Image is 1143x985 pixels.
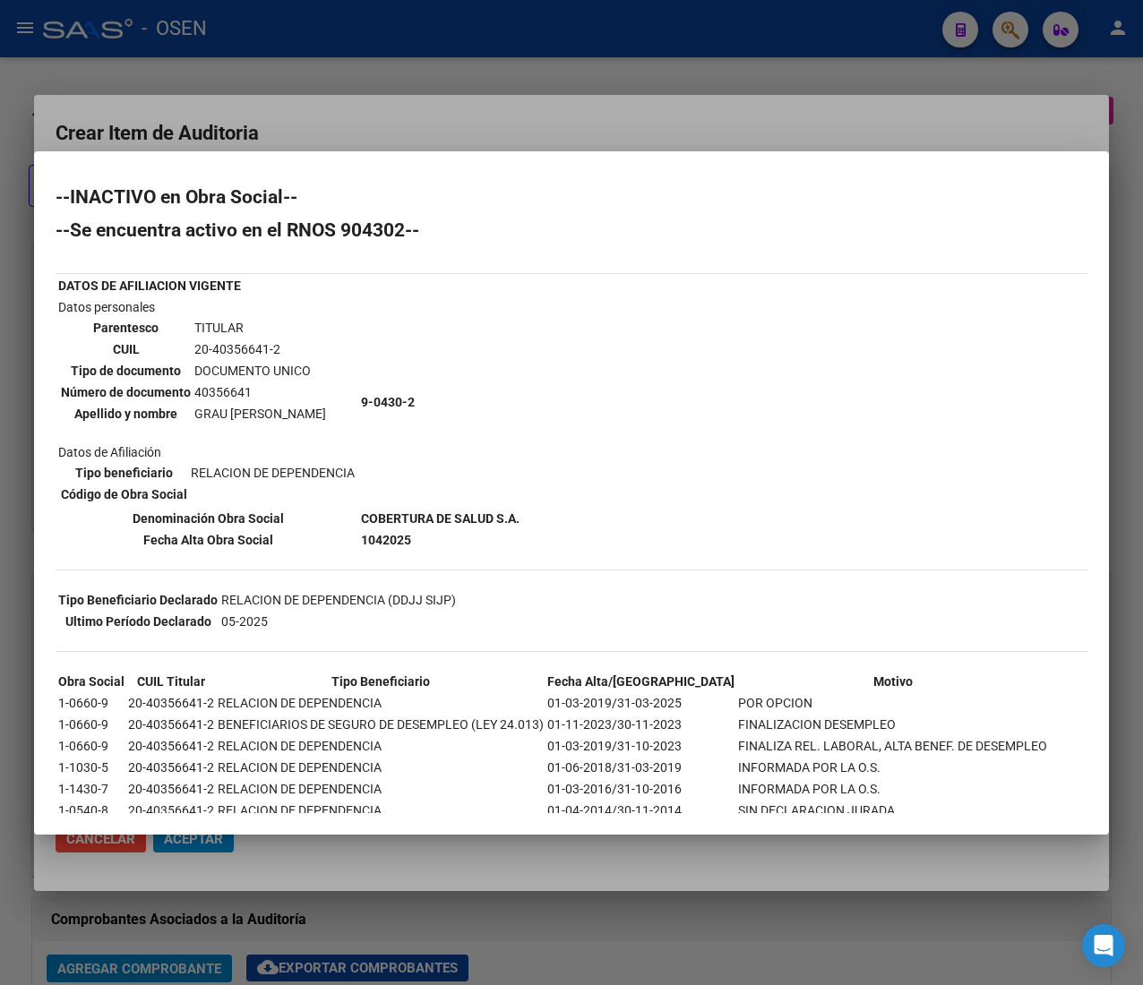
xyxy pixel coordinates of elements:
[546,758,735,777] td: 01-06-2018/31-03-2019
[217,693,545,713] td: RELACION DE DEPENDENCIA
[127,801,215,820] td: 20-40356641-2
[127,672,215,691] th: CUIL Titular
[737,715,1048,734] td: FINALIZACION DESEMPLEO
[217,715,545,734] td: BENEFICIARIOS DE SEGURO DE DESEMPLEO (LEY 24.013)
[217,801,545,820] td: RELACION DE DEPENDENCIA
[193,318,327,338] td: TITULAR
[361,511,520,526] b: COBERTURA DE SALUD S.A.
[58,278,241,293] b: DATOS DE AFILIACION VIGENTE
[737,693,1048,713] td: POR OPCION
[193,339,327,359] td: 20-40356641-2
[546,693,735,713] td: 01-03-2019/31-03-2025
[57,779,125,799] td: 1-1430-7
[57,509,358,528] th: Denominación Obra Social
[57,612,219,631] th: Ultimo Período Declarado
[217,672,545,691] th: Tipo Beneficiario
[57,715,125,734] td: 1-0660-9
[60,484,188,504] th: Código de Obra Social
[60,404,192,424] th: Apellido y nombre
[60,463,188,483] th: Tipo beneficiario
[361,395,415,409] b: 9-0430-2
[220,590,457,610] td: RELACION DE DEPENDENCIA (DDJJ SIJP)
[546,672,735,691] th: Fecha Alta/[GEOGRAPHIC_DATA]
[546,779,735,799] td: 01-03-2016/31-10-2016
[190,463,356,483] td: RELACION DE DEPENDENCIA
[737,779,1048,799] td: INFORMADA POR LA O.S.
[57,801,125,820] td: 1-0540-8
[193,404,327,424] td: GRAU [PERSON_NAME]
[57,530,358,550] th: Fecha Alta Obra Social
[737,736,1048,756] td: FINALIZA REL. LABORAL, ALTA BENEF. DE DESEMPLEO
[57,590,219,610] th: Tipo Beneficiario Declarado
[737,758,1048,777] td: INFORMADA POR LA O.S.
[546,801,735,820] td: 01-04-2014/30-11-2014
[217,779,545,799] td: RELACION DE DEPENDENCIA
[220,612,457,631] td: 05-2025
[60,339,192,359] th: CUIL
[127,736,215,756] td: 20-40356641-2
[56,221,1087,239] h2: --Se encuentra activo en el RNOS 904302--
[57,693,125,713] td: 1-0660-9
[193,382,327,402] td: 40356641
[57,736,125,756] td: 1-0660-9
[60,382,192,402] th: Número de documento
[56,188,1087,206] h2: --INACTIVO en Obra Social--
[546,715,735,734] td: 01-11-2023/30-11-2023
[217,736,545,756] td: RELACION DE DEPENDENCIA
[57,297,358,507] td: Datos personales Datos de Afiliación
[737,801,1048,820] td: SIN DECLARACION JURADA
[60,361,192,381] th: Tipo de documento
[127,693,215,713] td: 20-40356641-2
[127,758,215,777] td: 20-40356641-2
[217,758,545,777] td: RELACION DE DEPENDENCIA
[193,361,327,381] td: DOCUMENTO UNICO
[127,715,215,734] td: 20-40356641-2
[57,672,125,691] th: Obra Social
[127,779,215,799] td: 20-40356641-2
[60,318,192,338] th: Parentesco
[57,758,125,777] td: 1-1030-5
[361,533,411,547] b: 1042025
[1082,924,1125,967] div: Open Intercom Messenger
[546,736,735,756] td: 01-03-2019/31-10-2023
[737,672,1048,691] th: Motivo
